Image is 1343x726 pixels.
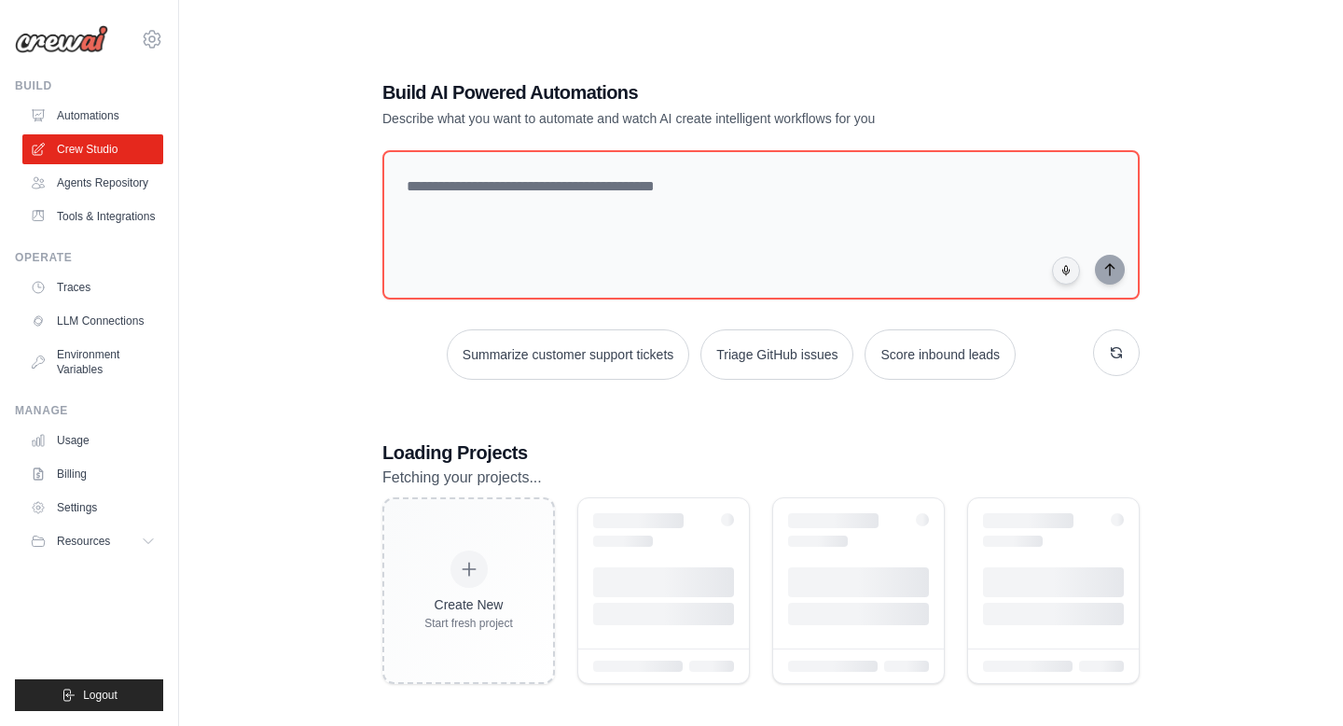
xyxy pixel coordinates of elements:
[424,595,513,614] div: Create New
[22,306,163,336] a: LLM Connections
[15,403,163,418] div: Manage
[700,329,853,380] button: Triage GitHub issues
[83,688,118,703] span: Logout
[22,493,163,523] a: Settings
[22,168,163,198] a: Agents Repository
[22,526,163,556] button: Resources
[382,466,1140,490] p: Fetching your projects...
[15,250,163,265] div: Operate
[382,109,1009,128] p: Describe what you want to automate and watch AI create intelligent workflows for you
[382,79,1009,105] h1: Build AI Powered Automations
[22,459,163,489] a: Billing
[22,202,163,231] a: Tools & Integrations
[22,101,163,131] a: Automations
[22,340,163,384] a: Environment Variables
[15,679,163,711] button: Logout
[865,329,1016,380] button: Score inbound leads
[15,25,108,53] img: Logo
[57,534,110,549] span: Resources
[22,272,163,302] a: Traces
[424,616,513,631] div: Start fresh project
[22,426,163,455] a: Usage
[15,78,163,93] div: Build
[447,329,689,380] button: Summarize customer support tickets
[1093,329,1140,376] button: Get new suggestions
[382,440,1140,466] h3: Loading Projects
[1052,257,1080,285] button: Click to speak your automation idea
[22,134,163,164] a: Crew Studio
